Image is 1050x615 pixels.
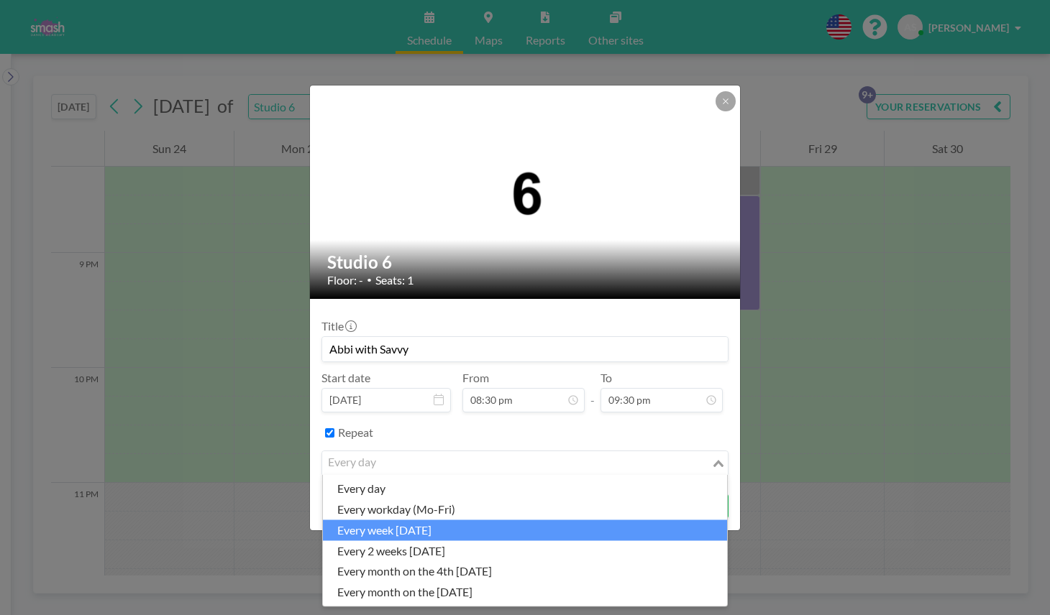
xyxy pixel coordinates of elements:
[462,371,489,385] label: From
[321,371,370,385] label: Start date
[323,499,727,519] li: every workday (Mo-Fri)
[323,540,727,561] li: every 2 weeks [DATE]
[367,274,372,285] span: •
[323,561,727,582] li: every month on the 4th [DATE]
[310,157,741,226] img: 537.png
[601,371,612,385] label: To
[338,425,373,440] label: Repeat
[323,519,727,540] li: every week [DATE]
[322,451,728,476] div: Search for option
[590,376,595,407] span: -
[323,582,727,603] li: every month on the [DATE]
[322,337,728,361] input: (No title)
[327,251,724,273] h2: Studio 6
[375,273,414,287] span: Seats: 1
[324,454,710,473] input: Search for option
[323,478,727,499] li: every day
[327,273,363,287] span: Floor: -
[321,319,355,333] label: Title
